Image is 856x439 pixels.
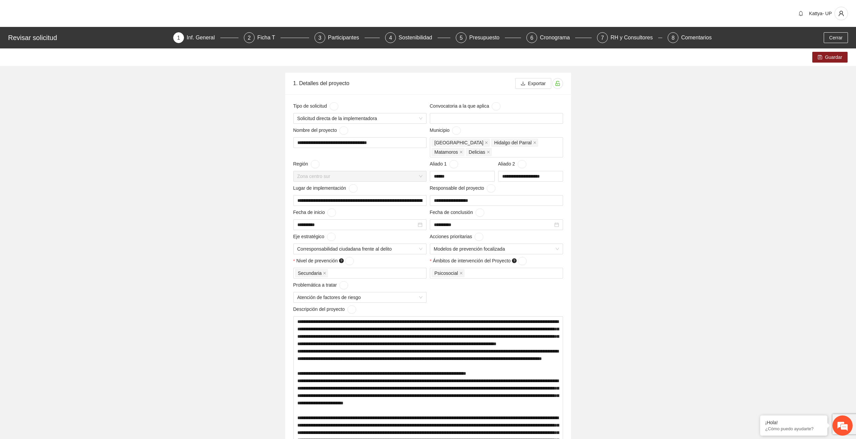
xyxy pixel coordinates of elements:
[469,32,505,43] div: Presupuesto
[435,148,458,156] span: Matamoros
[672,35,675,41] span: 8
[297,171,422,181] span: Zona centro sur
[35,34,113,43] div: Chatee con nosotros ahora
[349,184,358,192] button: Lugar de implementación
[553,81,563,86] span: unlock
[339,258,344,263] span: question-circle
[345,257,354,265] button: Nivel de prevención question-circle
[399,32,438,43] div: Sostenibilidad
[430,160,458,168] span: Aliado 1
[293,233,336,241] span: Eje estratégico
[173,32,238,43] div: 1Inf. General
[795,8,806,19] button: bell
[330,102,338,110] button: Tipo de solicitud
[347,305,356,314] button: Descripción del proyecto
[459,150,463,154] span: close
[339,281,348,289] button: Problemática a tratar
[466,148,492,156] span: Delicias
[765,426,822,431] p: ¿Cómo puedo ayudarte?
[530,35,533,41] span: 6
[533,141,536,144] span: close
[434,244,559,254] span: Modelos de prevención focalizada
[485,141,488,144] span: close
[297,292,422,302] span: Atención de factores de riesgo
[293,126,348,135] span: Nombre del proyecto
[491,139,538,147] span: Hidalgo del Parral
[319,35,322,41] span: 3
[432,148,464,156] span: Matamoros
[487,184,495,192] button: Responsable del proyecto
[323,271,326,275] span: close
[432,269,464,277] span: Psicosocial
[430,184,496,192] span: Responsable del proyecto
[521,81,525,86] span: download
[435,139,484,146] span: [GEOGRAPHIC_DATA]
[835,10,848,16] span: user
[796,11,806,16] span: bell
[459,271,463,275] span: close
[385,32,450,43] div: 4Sostenibilidad
[293,184,358,192] span: Lugar de implementación
[328,32,365,43] div: Participantes
[452,126,461,135] button: Municipio
[825,53,842,61] span: Guardar
[248,35,251,41] span: 2
[430,209,484,217] span: Fecha de conclusión
[339,126,348,135] button: Nombre del proyecto
[681,32,712,43] div: Comentarios
[327,233,336,241] button: Eje estratégico
[829,34,843,41] span: Cerrar
[257,32,281,43] div: Ficha T
[389,35,392,41] span: 4
[8,32,169,43] div: Revisar solicitud
[526,32,592,43] div: 6Cronograma
[293,209,336,217] span: Fecha de inicio
[295,269,328,277] span: Secundaria
[430,126,461,135] span: Municipio
[512,258,517,263] span: question-circle
[3,184,128,207] textarea: Escriba su mensaje y pulse “Intro”
[433,257,527,265] span: Ámbitos de intervención del Proyecto
[834,7,848,20] button: user
[515,78,551,89] button: downloadExportar
[540,32,575,43] div: Cronograma
[298,269,322,277] span: Secundaria
[494,139,531,146] span: Hidalgo del Parral
[177,35,180,41] span: 1
[518,257,527,265] button: Ámbitos de intervención del Proyecto question-circle
[552,78,563,89] button: unlock
[187,32,220,43] div: Inf. General
[293,305,356,314] span: Descripción del proyecto
[610,32,658,43] div: RH y Consultores
[293,102,338,110] span: Tipo de solicitud
[296,257,354,265] span: Nivel de prevención
[812,52,848,63] button: saveGuardar
[475,233,483,241] button: Acciones prioritarias
[469,148,485,156] span: Delicias
[432,139,490,147] span: Chihuahua
[293,74,515,93] div: 1. Detalles del proyecto
[597,32,662,43] div: 7RH y Consultores
[460,35,463,41] span: 5
[110,3,126,20] div: Minimizar ventana de chat en vivo
[314,32,380,43] div: 3Participantes
[487,150,490,154] span: close
[430,233,484,241] span: Acciones prioritarias
[449,160,458,168] button: Aliado 1
[809,11,832,16] span: Kattya- UP
[297,244,422,254] span: Corresponsabilidad ciudadana frente al delito
[492,102,500,110] button: Convocatoria a la que aplica
[498,160,526,168] span: Aliado 2
[476,209,484,217] button: Fecha de conclusión
[430,102,500,110] span: Convocatoria a la que aplica
[528,80,546,87] span: Exportar
[668,32,712,43] div: 8Comentarios
[297,113,422,123] span: Solicitud directa de la implementadora
[818,55,822,60] span: save
[39,90,93,158] span: Estamos en línea.
[244,32,309,43] div: 2Ficha T
[327,209,336,217] button: Fecha de inicio
[311,160,320,168] button: Región
[518,160,526,168] button: Aliado 2
[456,32,521,43] div: 5Presupuesto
